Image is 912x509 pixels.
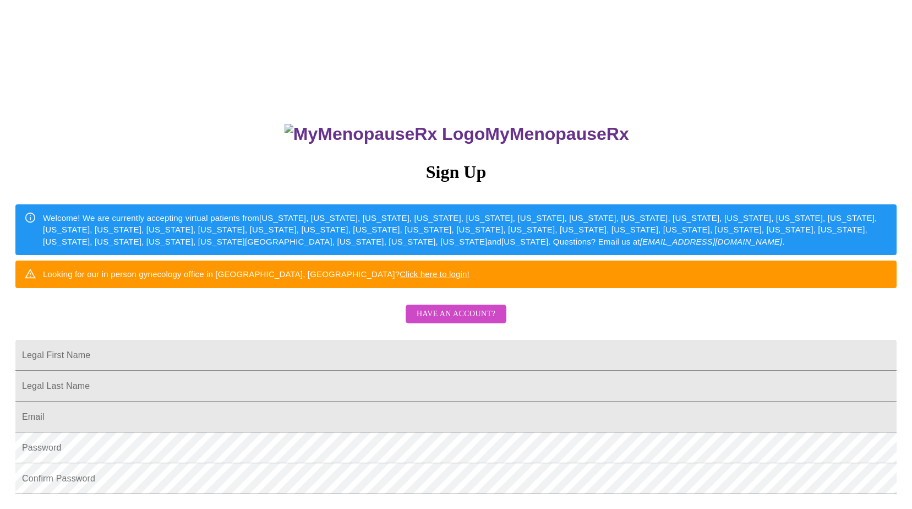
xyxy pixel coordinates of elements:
div: Looking for our in person gynecology office in [GEOGRAPHIC_DATA], [GEOGRAPHIC_DATA]? [43,264,469,284]
h3: Sign Up [15,162,897,182]
h3: MyMenopauseRx [17,124,897,144]
div: Welcome! We are currently accepting virtual patients from [US_STATE], [US_STATE], [US_STATE], [US... [43,208,888,252]
img: MyMenopauseRx Logo [285,124,485,144]
button: Have an account? [406,305,506,324]
a: Click here to login! [400,269,469,279]
em: [EMAIL_ADDRESS][DOMAIN_NAME] [640,237,783,246]
span: Have an account? [417,307,495,321]
a: Have an account? [403,316,509,326]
